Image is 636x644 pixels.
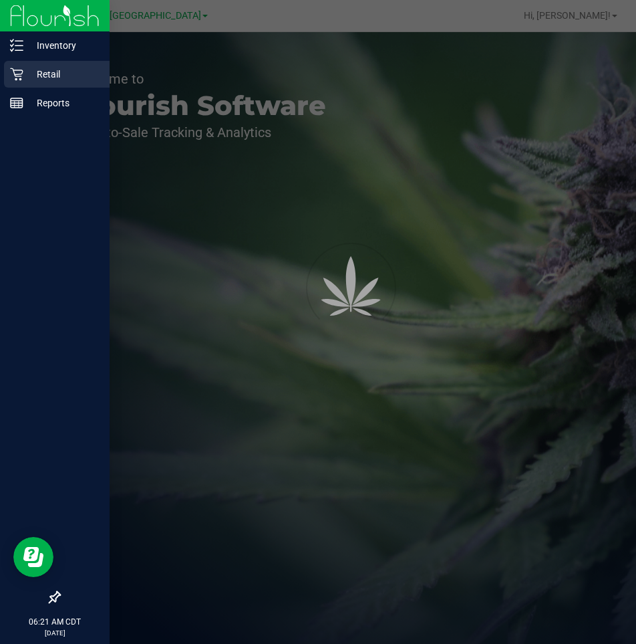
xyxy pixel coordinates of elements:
[23,95,104,111] p: Reports
[13,537,53,577] iframe: Resource center
[6,616,104,628] p: 06:21 AM CDT
[6,628,104,638] p: [DATE]
[10,96,23,110] inline-svg: Reports
[23,66,104,82] p: Retail
[10,39,23,52] inline-svg: Inventory
[23,37,104,53] p: Inventory
[10,68,23,81] inline-svg: Retail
